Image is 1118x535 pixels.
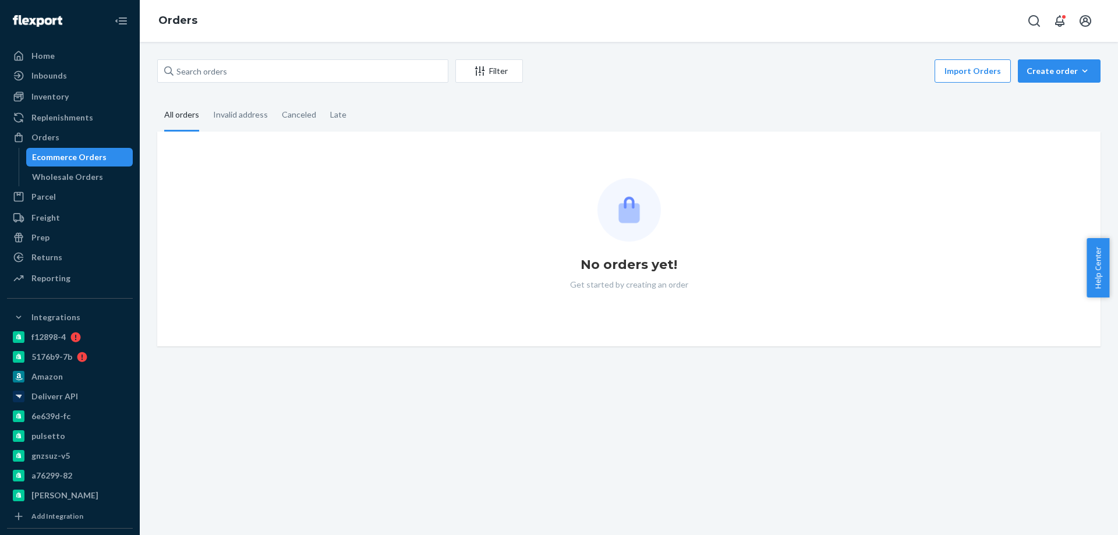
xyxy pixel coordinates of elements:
[31,251,62,263] div: Returns
[157,59,448,83] input: Search orders
[31,511,83,521] div: Add Integration
[32,151,107,163] div: Ecommerce Orders
[7,367,133,386] a: Amazon
[31,490,98,501] div: [PERSON_NAME]
[7,407,133,426] a: 6e639d-fc
[7,208,133,227] a: Freight
[31,91,69,102] div: Inventory
[31,371,63,382] div: Amazon
[7,447,133,465] a: gnzsuz-v5
[1023,9,1046,33] button: Open Search Box
[213,100,268,130] div: Invalid address
[7,47,133,65] a: Home
[330,100,346,130] div: Late
[31,331,66,343] div: f12898-4
[1018,59,1101,83] button: Create order
[7,228,133,247] a: Prep
[109,9,133,33] button: Close Navigation
[7,187,133,206] a: Parcel
[31,191,56,203] div: Parcel
[31,272,70,284] div: Reporting
[31,112,93,123] div: Replenishments
[7,269,133,288] a: Reporting
[7,128,133,147] a: Orders
[31,470,72,481] div: a76299-82
[1048,9,1071,33] button: Open notifications
[7,108,133,127] a: Replenishments
[1027,65,1092,77] div: Create order
[7,66,133,85] a: Inbounds
[7,308,133,327] button: Integrations
[7,248,133,267] a: Returns
[31,430,65,442] div: pulsetto
[282,100,316,130] div: Canceled
[456,65,522,77] div: Filter
[31,132,59,143] div: Orders
[7,466,133,485] a: a76299-82
[1087,238,1109,297] button: Help Center
[13,15,62,27] img: Flexport logo
[31,50,55,62] div: Home
[570,279,688,290] p: Get started by creating an order
[7,486,133,505] a: [PERSON_NAME]
[455,59,523,83] button: Filter
[31,351,72,363] div: 5176b9-7b
[31,212,60,224] div: Freight
[26,168,133,186] a: Wholesale Orders
[935,59,1011,83] button: Import Orders
[164,100,199,132] div: All orders
[158,14,197,27] a: Orders
[31,450,70,462] div: gnzsuz-v5
[7,427,133,445] a: pulsetto
[7,328,133,346] a: f12898-4
[31,311,80,323] div: Integrations
[597,178,661,242] img: Empty list
[31,391,78,402] div: Deliverr API
[31,410,70,422] div: 6e639d-fc
[149,4,207,38] ol: breadcrumbs
[7,509,133,523] a: Add Integration
[32,171,103,183] div: Wholesale Orders
[7,348,133,366] a: 5176b9-7b
[581,256,677,274] h1: No orders yet!
[26,148,133,166] a: Ecommerce Orders
[7,387,133,406] a: Deliverr API
[7,87,133,106] a: Inventory
[31,70,67,82] div: Inbounds
[31,232,49,243] div: Prep
[1074,9,1097,33] button: Open account menu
